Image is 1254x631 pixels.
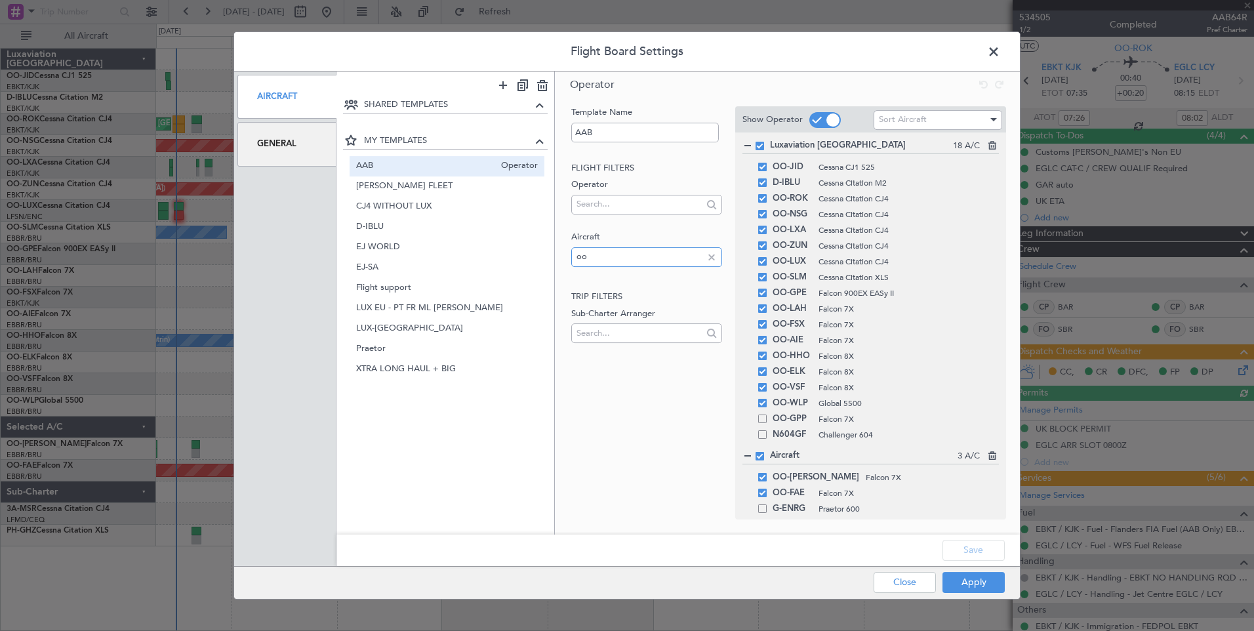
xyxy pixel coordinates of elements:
span: AAB [356,159,495,173]
span: Falcon 7X [819,487,986,499]
span: OO-VSF [773,380,812,396]
span: G-ENRG [773,501,812,517]
span: Sort Aircraft [879,113,927,125]
span: OO-[PERSON_NAME] [773,470,859,485]
label: Aircraft [571,231,721,244]
span: Cessna Citation CJ4 [819,256,999,268]
span: OO-ZUN [773,238,812,254]
input: Search... [576,323,702,343]
span: OO-ROK [773,191,812,207]
span: OO-SLM [773,270,812,285]
button: Apply [942,572,1005,593]
span: Operator [495,159,538,173]
span: LUX EU - PT FR ML [PERSON_NAME] [356,302,538,315]
input: Search... [576,247,702,266]
span: LUX-[GEOGRAPHIC_DATA] [356,322,538,336]
span: Falcon 7X [819,319,999,331]
span: Falcon 7X [819,303,999,315]
span: Praetor 600 [819,503,986,515]
span: Aircraft [770,449,958,462]
span: Falcon 7X [819,335,999,346]
span: Flight support [356,281,538,295]
span: CJ4 WITHOUT LUX [356,200,538,214]
input: Search... [576,194,702,214]
span: [PERSON_NAME] FLEET [356,180,538,193]
div: Aircraft [237,75,336,119]
span: Falcon 7X [866,472,986,483]
label: Sub-Charter Arranger [571,308,721,321]
span: Cessna Citation CJ4 [819,240,999,252]
span: Falcon 8X [819,350,999,362]
span: SHARED TEMPLATES [364,98,533,112]
span: Falcon 8X [819,366,999,378]
span: OO-GPP [773,411,812,427]
span: Global 5500 [819,397,999,409]
span: OO-FSX [773,317,812,333]
div: General [237,122,336,166]
span: Praetor [356,342,538,356]
span: OO-ELK [773,364,812,380]
span: OO-JID [773,159,812,175]
span: OO-LXA [773,222,812,238]
span: OO-NSG [773,207,812,222]
span: Cessna Citation CJ4 [819,224,999,236]
span: Cessna Citation CJ4 [819,209,999,220]
span: XTRA LONG HAUL + BIG [356,363,538,377]
span: OO-AIE [773,333,812,348]
h2: Flight filters [571,162,721,175]
span: OO-HHO [773,348,812,364]
span: 18 A/C [953,140,980,153]
span: Cessna CJ1 525 [819,161,999,173]
span: D-IBLU [773,175,812,191]
span: N604GF [773,427,812,443]
span: Luxaviation [GEOGRAPHIC_DATA] [770,139,953,152]
label: Show Operator [742,113,803,127]
span: OO-LUX [773,254,812,270]
span: OO-LAH [773,301,812,317]
span: Cessna Citation CJ4 [819,193,999,205]
span: MY TEMPLATES [364,134,533,148]
span: OO-WLP [773,396,812,411]
span: Falcon 7X [819,413,999,425]
header: Flight Board Settings [234,32,1020,71]
button: Close [874,572,936,593]
h2: Trip filters [571,291,721,304]
span: 3 A/C [958,450,980,463]
label: Template Name [571,106,721,119]
span: Operator [570,77,615,92]
span: EJ WORLD [356,241,538,254]
span: D-IBLU [356,220,538,234]
span: OO-FAE [773,485,812,501]
span: OO-GPE [773,285,812,301]
label: Operator [571,178,721,192]
span: Challenger 604 [819,429,999,441]
span: Cessna Citation M2 [819,177,999,189]
span: Cessna Citation XLS [819,272,999,283]
span: Falcon 8X [819,382,999,394]
span: EJ-SA [356,261,538,275]
span: Falcon 900EX EASy II [819,287,999,299]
